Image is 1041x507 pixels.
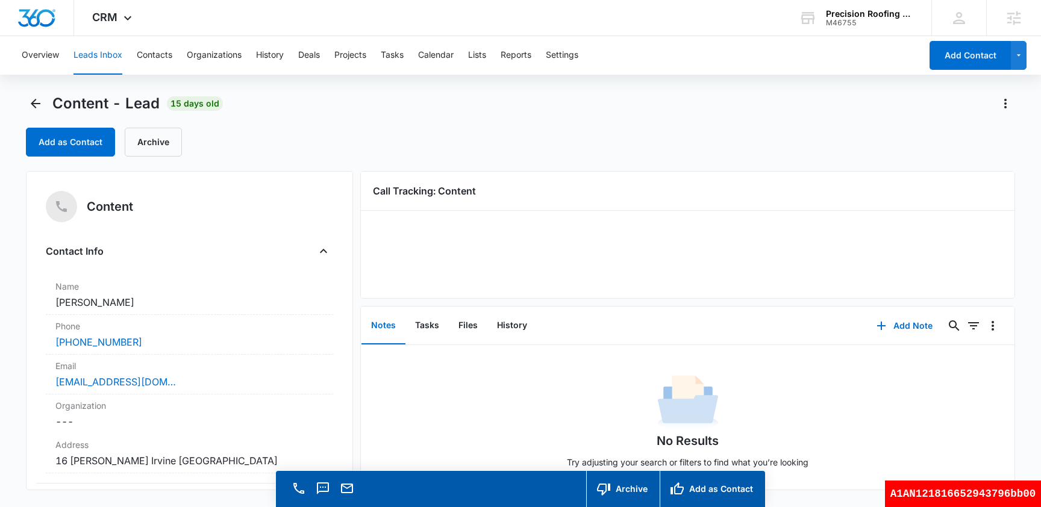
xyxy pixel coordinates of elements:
[501,36,531,75] button: Reports
[46,244,104,258] h4: Contact Info
[930,41,1011,70] button: Add Contact
[373,184,1002,198] h3: Call Tracking: Content
[983,316,1002,335] button: Overflow Menu
[55,295,324,309] dd: [PERSON_NAME]
[46,275,333,315] div: Name[PERSON_NAME]
[290,487,307,497] a: Call
[22,36,59,75] button: Overview
[826,19,914,27] div: account id
[964,316,983,335] button: Filters
[87,198,133,216] h5: Content
[167,96,223,111] span: 15 days old
[405,307,449,344] button: Tasks
[660,471,765,507] button: Add as Contact
[55,453,324,468] dd: 16 [PERSON_NAME] Irvine [GEOGRAPHIC_DATA]
[26,128,115,157] button: Add as Contact
[885,481,1041,507] div: A1AN121816652943796bb00
[137,36,172,75] button: Contacts
[487,307,537,344] button: History
[314,480,331,497] button: Text
[46,434,333,473] div: Address16 [PERSON_NAME] Irvine [GEOGRAPHIC_DATA]
[339,480,355,497] button: Email
[658,372,718,432] img: No Data
[657,432,719,450] h1: No Results
[55,375,176,389] a: [EMAIL_ADDRESS][DOMAIN_NAME]
[334,36,366,75] button: Projects
[945,316,964,335] button: Search...
[55,399,324,412] label: Organization
[361,307,405,344] button: Notes
[546,36,578,75] button: Settings
[55,320,324,332] label: Phone
[26,94,45,113] button: Back
[46,394,333,434] div: Organization---
[187,36,242,75] button: Organizations
[339,487,355,497] a: Email
[256,36,284,75] button: History
[996,94,1015,113] button: Actions
[298,36,320,75] button: Deals
[418,36,454,75] button: Calendar
[55,414,324,429] dd: ---
[125,128,182,157] button: Archive
[52,95,160,113] span: Content - Lead
[55,335,142,349] a: [PHONE_NUMBER]
[314,241,333,261] button: Close
[314,487,331,497] a: Text
[46,315,333,355] div: Phone[PHONE_NUMBER]
[290,480,307,497] button: Call
[381,36,404,75] button: Tasks
[55,359,324,372] label: Email
[55,438,324,451] label: Address
[586,471,660,507] button: Archive
[46,355,333,394] div: Email[EMAIL_ADDRESS][DOMAIN_NAME]
[561,456,814,481] p: Try adjusting your search or filters to find what you’re looking for.
[826,9,914,19] div: account name
[864,311,945,340] button: Add Note
[449,307,487,344] button: Files
[55,280,324,293] label: Name
[92,11,117,23] span: CRM
[73,36,122,75] button: Leads Inbox
[468,36,486,75] button: Lists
